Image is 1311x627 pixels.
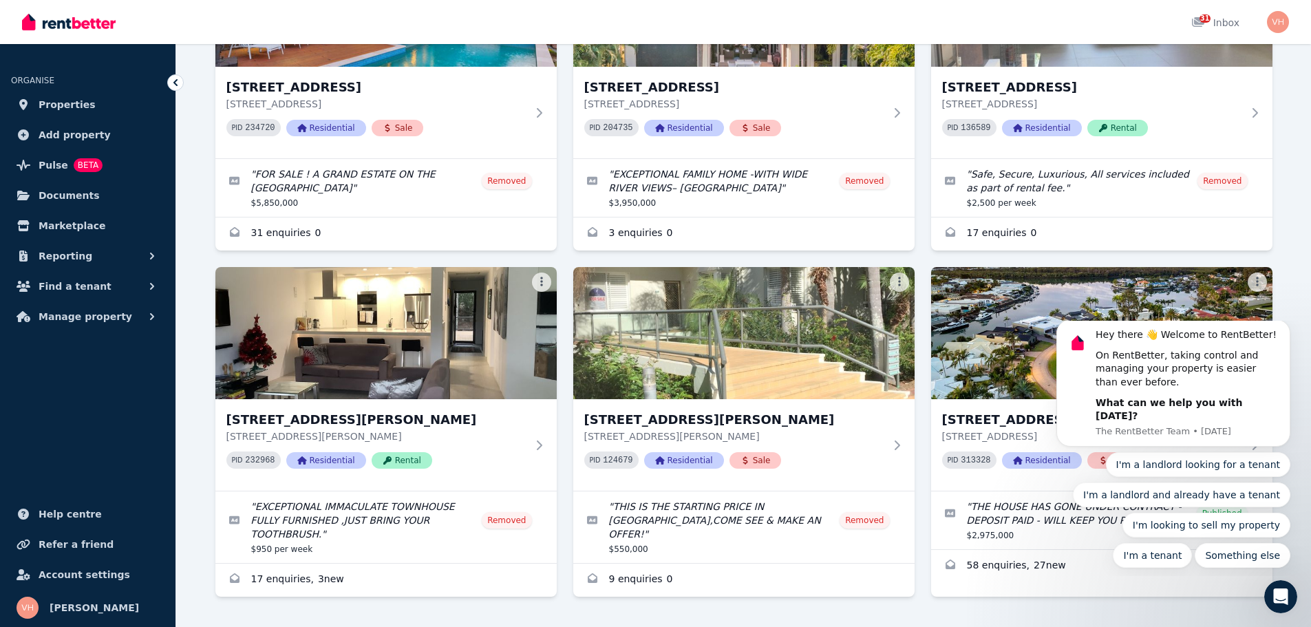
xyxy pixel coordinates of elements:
h3: [STREET_ADDRESS] [942,78,1242,97]
span: Residential [1002,120,1082,136]
div: Inbox [1191,16,1239,30]
button: Find a tenant [11,273,164,300]
code: 234720 [245,123,275,133]
div: Message content [60,8,244,103]
button: Quick reply: I'm looking to sell my property [87,192,255,217]
p: [STREET_ADDRESS] [584,97,884,111]
code: 136589 [961,123,990,133]
img: RentBetter [22,12,116,32]
p: [STREET_ADDRESS][PERSON_NAME] [226,429,526,443]
span: Reporting [39,248,92,264]
a: Enquiries for 5825 Bayview Walk, Sanctuary Cove [931,550,1272,583]
span: Residential [286,120,366,136]
a: Enquiries for 3133 Riverleigh Drive, Hope Island [573,217,915,251]
img: Verne Harland [17,597,39,619]
div: Quick reply options [21,131,255,247]
iframe: Intercom live chat [1264,580,1297,613]
a: Account settings [11,561,164,588]
p: Message from The RentBetter Team, sent 3w ago [60,105,244,117]
a: Documents [11,182,164,209]
img: Profile image for The RentBetter Team [31,11,53,33]
span: Rental [372,452,432,469]
span: Properties [39,96,96,113]
span: Manage property [39,308,132,325]
p: [STREET_ADDRESS][PERSON_NAME] [584,429,884,443]
span: ORGANISE [11,76,54,85]
a: Add property [11,121,164,149]
small: PID [948,456,959,464]
div: Hey there 👋 Welcome to RentBetter! [60,8,244,21]
span: Find a tenant [39,278,111,295]
span: [PERSON_NAME] [50,599,139,616]
h3: [STREET_ADDRESS] [942,410,1242,429]
span: Residential [286,452,366,469]
span: Residential [1002,452,1082,469]
img: 5071 St Andrews Tce, Sanctuary Cove [573,267,915,399]
small: PID [232,124,243,131]
span: Account settings [39,566,130,583]
a: 4977 Saint Andrews Terrace, Hope Island[STREET_ADDRESS][PERSON_NAME][STREET_ADDRESS][PERSON_NAME]... [215,267,557,491]
a: Properties [11,91,164,118]
img: 5825 Bayview Walk, Sanctuary Cove [931,267,1272,399]
button: Quick reply: I'm a tenant [77,222,156,247]
img: Verne Harland [1267,11,1289,33]
a: Help centre [11,500,164,528]
span: Pulse [39,157,68,173]
img: 4977 Saint Andrews Terrace, Hope Island [215,267,557,399]
h3: [STREET_ADDRESS] [226,78,526,97]
button: Quick reply: I'm a landlord looking for a tenant [70,131,255,156]
small: PID [590,124,601,131]
span: Help centre [39,506,102,522]
span: Marketplace [39,217,105,234]
h3: [STREET_ADDRESS] [584,78,884,97]
a: 5825 Bayview Walk, Sanctuary Cove[STREET_ADDRESS][STREET_ADDRESS]PID 313328ResidentialSale [931,267,1272,491]
a: Edit listing: THE HOUSE HAS GONE UNDER CONTRACT - DEPOSIT PAID - WILL KEEP YOU POSTED [931,491,1272,549]
button: More options [1248,273,1267,292]
a: Enquiries for 3133 Riverleigh Drive, Hope Island [931,217,1272,251]
a: 5071 St Andrews Tce, Sanctuary Cove[STREET_ADDRESS][PERSON_NAME][STREET_ADDRESS][PERSON_NAME]PID ... [573,267,915,491]
p: [STREET_ADDRESS] [942,97,1242,111]
div: On RentBetter, taking control and managing your property is easier than ever before. [60,28,244,69]
h3: [STREET_ADDRESS][PERSON_NAME] [226,410,526,429]
small: PID [590,456,601,464]
a: Enquiries for 5071 St Andrews Tce, Sanctuary Cove [573,564,915,597]
a: Edit listing: EXCEPTIONAL IMMACULATE TOWNHOUSE FULLY FURNISHED ,JUST BRING YOUR TOOTHBRUSH. [215,491,557,563]
a: Marketplace [11,212,164,240]
span: Rental [1087,120,1148,136]
p: [STREET_ADDRESS] [226,97,526,111]
span: Sale [729,120,782,136]
code: 313328 [961,456,990,465]
code: 204735 [603,123,632,133]
a: Edit listing: EXCEPTIONAL FAMILY HOME -WITH WIDE RIVER VIEWS– HOPE ISLAND RESORT [573,159,915,217]
span: Residential [644,120,724,136]
span: BETA [74,158,103,172]
b: What can we help you with [DATE]? [60,76,206,101]
small: PID [232,456,243,464]
iframe: Intercom notifications message [1036,321,1311,576]
h3: [STREET_ADDRESS][PERSON_NAME] [584,410,884,429]
span: Residential [644,452,724,469]
a: Edit listing: FOR SALE ! A GRAND ESTATE ON THE GRAND CANAL -HOPE ISLAND RESORT [215,159,557,217]
button: Reporting [11,242,164,270]
button: Manage property [11,303,164,330]
span: Add property [39,127,111,143]
a: PulseBETA [11,151,164,179]
span: Sale [372,120,424,136]
a: Edit listing: Safe, Secure, Luxurious, All services included as part of rental fee. [931,159,1272,217]
small: PID [948,124,959,131]
code: 232968 [245,456,275,465]
a: Refer a friend [11,531,164,558]
button: Quick reply: I'm a landlord and already have a tenant [37,162,255,187]
span: Documents [39,187,100,204]
code: 124679 [603,456,632,465]
a: Enquiries for 2605 Gracemere Circuit North, Hope Island [215,217,557,251]
span: Refer a friend [39,536,114,553]
span: Sale [729,452,782,469]
a: Enquiries for 4977 Saint Andrews Terrace, Hope Island [215,564,557,597]
button: More options [532,273,551,292]
p: [STREET_ADDRESS] [942,429,1242,443]
button: Quick reply: Something else [159,222,255,247]
button: More options [890,273,909,292]
span: 31 [1200,14,1211,23]
a: Edit listing: THIS IS THE STARTING PRICE IN SANCTUARY COVE,COME SEE & MAKE AN OFFER! [573,491,915,563]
